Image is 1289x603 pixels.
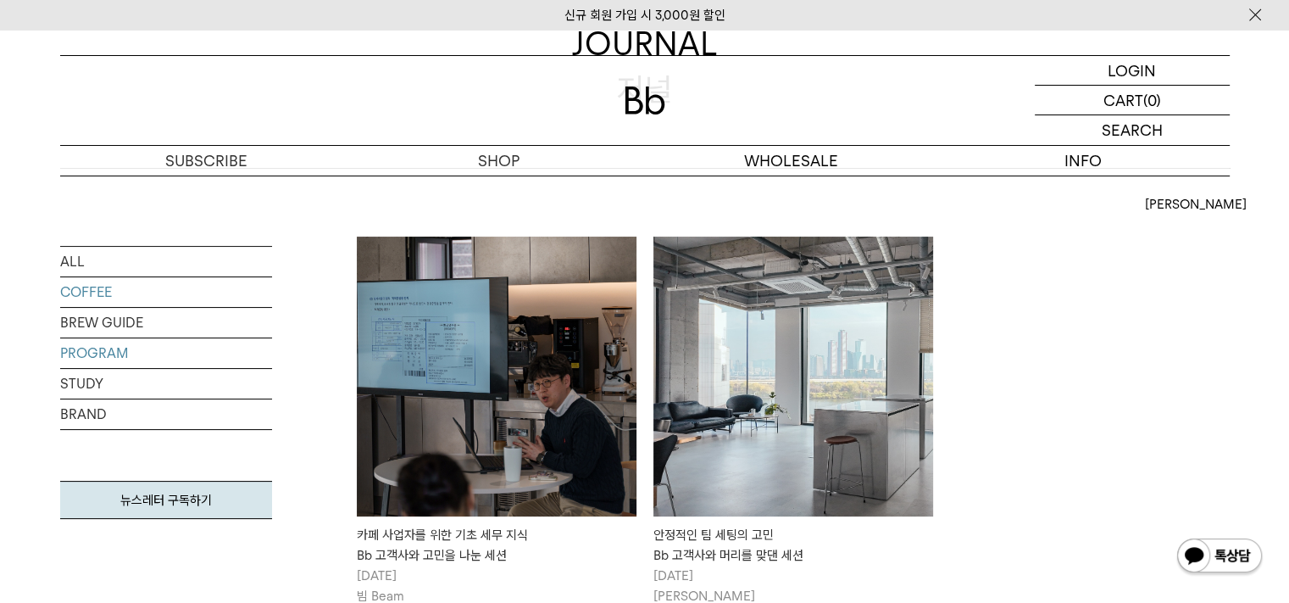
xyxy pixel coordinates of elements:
img: 안정적인 팀 세팅의 고민 Bb 고객사와 머리를 맞댄 세션 [653,237,933,516]
p: INFO [937,146,1230,176]
a: STUDY [60,369,272,399]
span: [PERSON_NAME] [1145,194,1247,215]
a: ALL [60,247,272,276]
img: 카카오톡 채널 1:1 채팅 버튼 [1175,537,1264,578]
p: CART [1103,86,1143,114]
a: SHOP [353,146,645,176]
p: WHOLESALE [645,146,937,176]
p: SEARCH [1102,115,1163,145]
a: BREW GUIDE [60,308,272,338]
p: LOGIN [1108,56,1156,85]
img: 로고 [625,87,665,114]
a: COFFEE [60,277,272,307]
a: PROGRAM [60,338,272,368]
a: BRAND [60,399,272,429]
a: SUBSCRIBE [60,146,353,176]
img: 카페 사업자를 위한 기초 세무 지식Bb 고객사와 고민을 나눈 세션 [357,237,636,516]
div: 카페 사업자를 위한 기초 세무 지식 Bb 고객사와 고민을 나눈 세션 [357,525,636,566]
div: 안정적인 팀 세팅의 고민 Bb 고객사와 머리를 맞댄 세션 [653,525,933,566]
a: 신규 회원 가입 시 3,000원 할인 [564,8,725,23]
p: (0) [1143,86,1161,114]
a: LOGIN [1035,56,1230,86]
a: 뉴스레터 구독하기 [60,481,272,519]
a: CART (0) [1035,86,1230,115]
